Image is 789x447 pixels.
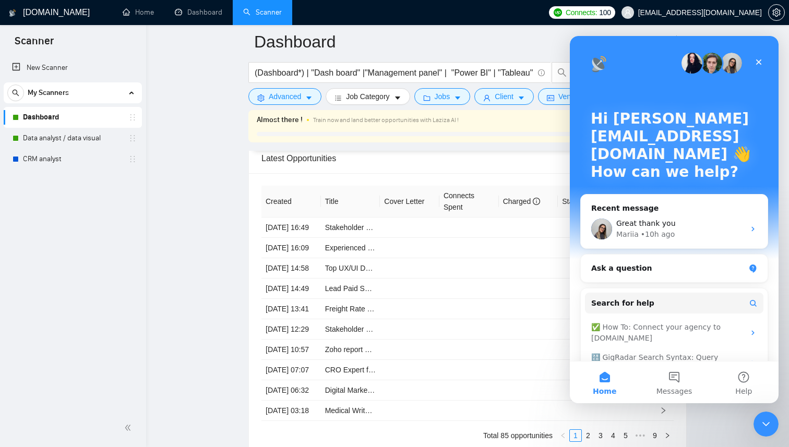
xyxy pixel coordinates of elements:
li: Next 5 Pages [632,429,649,442]
li: 9 [649,429,661,442]
button: settingAdvancedcaret-down [248,88,321,105]
td: [DATE] 06:32 [261,380,321,401]
button: left [557,429,569,442]
span: holder [128,113,137,122]
iframe: Intercom live chat [570,36,779,403]
li: Previous Page [557,429,569,442]
a: Digital Marketing Consultant and Strategist [325,386,463,394]
span: folder [423,94,431,102]
img: logo [9,5,16,21]
th: Created [261,186,321,218]
div: Latest Opportunities [261,143,674,173]
span: ••• [632,429,649,442]
a: dashboardDashboard [175,8,222,17]
li: Next Page [661,429,674,442]
a: 2 [582,430,594,441]
a: Medical Writer for Clinical & Health Economic Publications [325,406,513,415]
span: Charged [503,197,541,206]
button: right [661,429,674,442]
span: info-circle [538,69,545,76]
span: setting [257,94,265,102]
th: Status [558,186,617,218]
input: Scanner name... [254,29,665,55]
span: Advanced [269,91,301,102]
a: Top UX/UI Designer for Curated Web Directory MVP (Desktop & Mobile) [325,264,558,272]
span: Scanner [6,33,62,55]
span: Train now and land better opportunities with Laziza AI ! [313,116,459,124]
td: [DATE] 07:07 [261,360,321,380]
span: edit [667,35,681,49]
span: search [552,68,572,77]
button: folderJobscaret-down [414,88,471,105]
input: Search Freelance Jobs... [255,66,533,79]
li: 5 [619,429,632,442]
th: Cover Letter [380,186,439,218]
button: userClientcaret-down [474,88,534,105]
td: CRO Expert for Scaling E-Commerce Brand [321,360,380,380]
button: search [7,84,24,101]
img: upwork-logo.png [554,8,562,17]
span: user [483,94,491,102]
span: holder [128,134,137,142]
a: searchScanner [243,8,282,17]
td: [DATE] 10:57 [261,340,321,360]
span: right [664,432,671,439]
span: Connects: [566,7,597,18]
a: Lead Paid Social strategy and innovation while supporting the growth of the social business [325,284,620,293]
td: Freight Rate Card Pricing Analyst [321,299,380,319]
td: [DATE] 03:18 [261,401,321,421]
iframe: Intercom live chat [754,412,779,437]
span: My Scanners [28,82,69,103]
li: Total 85 opportunities [483,429,553,442]
button: setting [768,4,785,21]
span: Jobs [435,91,450,102]
a: Stakeholder Outreach Researcher Needed [325,223,463,232]
td: Medical Writer for Clinical & Health Economic Publications [321,401,380,421]
span: caret-down [518,94,525,102]
td: [DATE] 14:49 [261,279,321,299]
td: [DATE] 14:58 [261,258,321,279]
li: 2 [582,429,594,442]
span: Job Category [346,91,389,102]
th: Connects Spent [439,186,499,218]
a: Freight Rate Card Pricing Analyst [325,305,433,313]
span: left [560,432,566,439]
li: New Scanner [4,57,142,78]
a: CRM analyst [23,149,122,170]
span: info-circle [533,198,540,205]
li: 1 [569,429,582,442]
span: user [624,9,631,16]
span: search [8,89,23,96]
span: caret-down [394,94,401,102]
span: caret-down [454,94,461,102]
li: 4 [607,429,619,442]
td: Experienced Economist Needed for Financial Model Development [321,238,380,258]
a: 3 [595,430,606,441]
a: 5 [620,430,631,441]
a: homeHome [123,8,154,17]
button: search [552,62,572,83]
